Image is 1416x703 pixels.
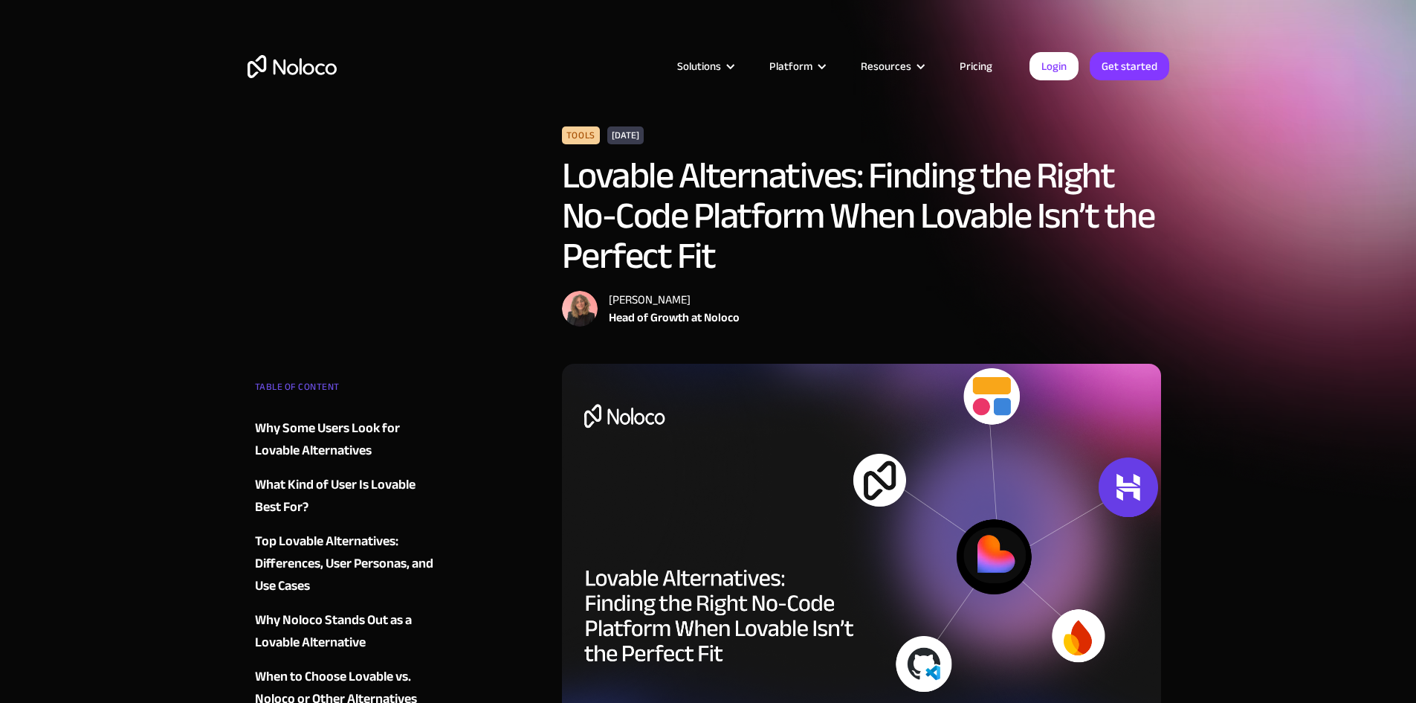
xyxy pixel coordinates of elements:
[255,609,435,654] a: Why Noloco Stands Out as a Lovable Alternative
[751,57,842,76] div: Platform
[769,57,812,76] div: Platform
[609,291,740,309] div: [PERSON_NAME]
[255,376,435,405] div: TABLE OF CONTENT
[255,417,435,462] a: Why Some Users Look for Lovable Alternatives
[562,155,1162,276] h1: Lovable Alternatives: Finding the Right No-Code Platform When Lovable Isn’t the Perfect Fit
[255,474,435,519] a: What Kind of User Is Lovable Best For?
[677,57,721,76] div: Solutions
[941,57,1011,76] a: Pricing
[659,57,751,76] div: Solutions
[609,309,740,327] div: Head of Growth at Noloco
[861,57,911,76] div: Resources
[1090,52,1169,80] a: Get started
[255,530,435,597] a: Top Lovable Alternatives: Differences, User Personas, and Use Cases‍
[248,55,337,78] a: home
[842,57,941,76] div: Resources
[1029,52,1079,80] a: Login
